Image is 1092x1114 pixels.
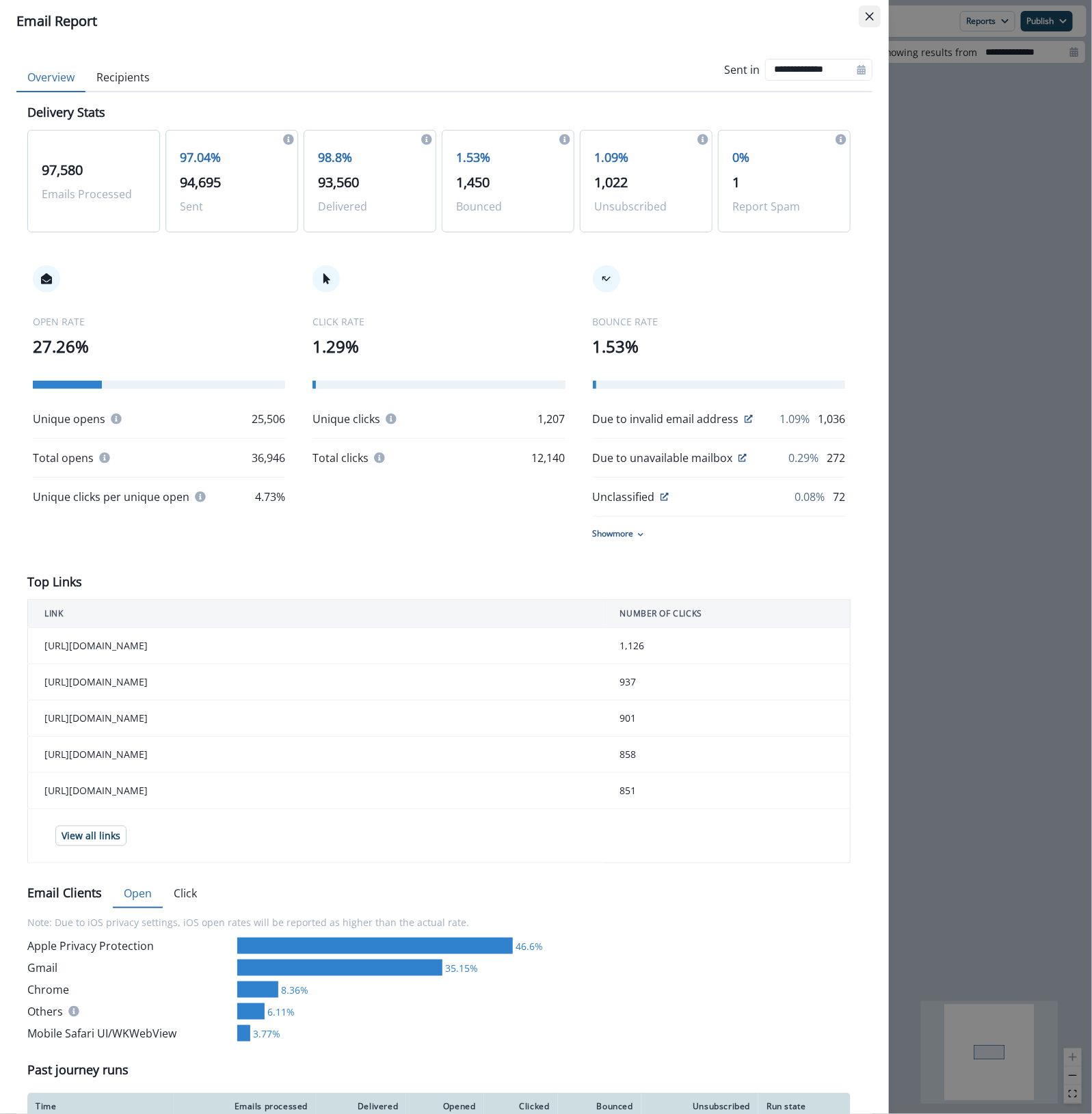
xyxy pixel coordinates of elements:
[312,334,565,359] p: 1.29%
[318,173,359,191] span: 93,560
[604,600,851,628] th: NUMBER OF CLICKS
[318,148,422,167] p: 98.8%
[566,1101,633,1112] div: Bounced
[732,173,740,191] span: 1
[492,1101,550,1112] div: Clicked
[33,450,94,466] p: Total opens
[27,960,232,976] div: Gmail
[593,528,634,540] p: Show more
[278,983,308,997] div: 8.36%
[732,148,836,167] p: 0%
[532,450,565,466] p: 12,140
[593,450,733,466] p: Due to unavailable mailbox
[456,148,560,167] p: 1.53%
[312,314,565,329] p: CLICK RATE
[827,450,845,466] p: 272
[33,334,285,359] p: 27.26%
[265,1005,295,1019] div: 6.11%
[27,1061,129,1079] p: Past journey runs
[62,830,120,842] p: View all links
[859,5,881,27] button: Close
[724,62,760,78] p: Sent in
[538,411,565,427] p: 1,207
[593,334,845,359] p: 1.53%
[513,939,543,953] div: 46.6%
[28,600,604,628] th: LINK
[28,701,604,737] td: [URL][DOMAIN_NAME]
[604,664,851,701] td: 937
[33,489,189,505] p: Unique clicks per unique open
[27,1025,232,1042] div: Mobile Safari UI/WKWebView
[456,173,490,191] span: 1,450
[180,198,284,215] p: Sent
[767,1101,842,1112] div: Run state
[324,1101,398,1112] div: Delivered
[27,884,102,902] p: Email Clients
[593,489,655,505] p: Unclassified
[593,411,739,427] p: Due to invalid email address
[252,450,285,466] p: 36,946
[604,701,851,737] td: 901
[312,411,380,427] p: Unique clicks
[250,1027,280,1041] div: 3.77%
[594,198,698,215] p: Unsubscribed
[818,411,845,427] p: 1,036
[456,198,560,215] p: Bounced
[28,773,604,809] td: [URL][DOMAIN_NAME]
[33,411,105,427] p: Unique opens
[732,198,836,215] p: Report Spam
[833,489,845,505] p: 72
[180,148,284,167] p: 97.04%
[252,411,285,427] p: 25,506
[604,773,851,809] td: 851
[28,628,604,664] td: [URL][DOMAIN_NAME]
[27,1003,232,1020] div: Others
[16,11,873,31] div: Email Report
[255,489,285,505] p: 4.73%
[180,173,221,191] span: 94,695
[33,314,285,329] p: OPEN RATE
[27,573,82,591] p: Top Links
[85,64,161,92] button: Recipients
[604,628,851,664] td: 1,126
[604,737,851,773] td: 858
[27,938,232,954] div: Apple Privacy Protection
[182,1101,308,1112] div: Emails processed
[788,450,818,466] p: 0.29%
[27,981,232,998] div: Chrome
[594,173,628,191] span: 1,022
[28,664,604,701] td: [URL][DOMAIN_NAME]
[36,1101,165,1112] div: Time
[312,450,369,466] p: Total clicks
[780,411,810,427] p: 1.09%
[318,198,422,215] p: Delivered
[163,880,208,908] button: Click
[55,826,126,846] button: View all links
[593,314,845,329] p: BOUNCE RATE
[650,1101,750,1112] div: Unsubscribed
[28,737,604,773] td: [URL][DOMAIN_NAME]
[113,880,163,908] button: Open
[16,64,85,92] button: Overview
[795,489,825,505] p: 0.08%
[42,186,146,202] p: Emails Processed
[27,907,851,938] p: Note: Due to iOS privacy settings, iOS open rates will be reported as higher than the actual rate.
[27,103,105,122] p: Delivery Stats
[414,1101,475,1112] div: Opened
[42,161,83,179] span: 97,580
[442,961,478,975] div: 35.15%
[594,148,698,167] p: 1.09%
